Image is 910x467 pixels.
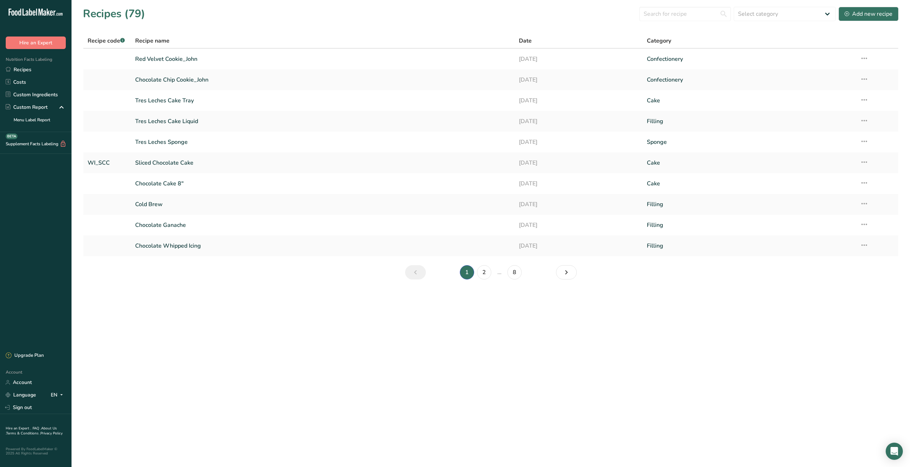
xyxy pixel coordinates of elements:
a: [DATE] [519,114,638,129]
a: Chocolate Cake 8" [135,176,510,191]
a: Privacy Policy [40,431,63,436]
a: Tres Leches Sponge [135,135,510,150]
a: Cake [647,176,851,191]
span: Date [519,37,532,45]
a: Sponge [647,135,851,150]
div: Open Intercom Messenger [886,443,903,460]
a: Language [6,389,36,401]
div: Powered By FoodLabelMaker © 2025 All Rights Reserved [6,447,66,456]
span: Category [647,37,671,45]
a: FAQ . [33,426,41,431]
a: WI_SCC [88,155,127,170]
a: Page 8. [507,265,522,279]
a: Terms & Conditions . [6,431,40,436]
h1: Recipes (79) [83,6,145,22]
div: Custom Report [6,103,48,111]
button: Add new recipe [838,7,899,21]
div: Add new recipe [845,10,892,18]
a: Sliced Chocolate Cake [135,155,510,170]
div: EN [51,391,66,399]
div: BETA [6,133,18,139]
a: Confectionery [647,72,851,87]
a: [DATE] [519,93,638,108]
span: Recipe code [88,37,125,45]
a: Next page [556,265,577,279]
a: Previous page [405,265,426,279]
a: [DATE] [519,52,638,67]
a: [DATE] [519,238,638,253]
a: Filling [647,238,851,253]
a: [DATE] [519,135,638,150]
a: Chocolate Ganache [135,218,510,233]
a: [DATE] [519,218,638,233]
a: Hire an Expert . [6,426,31,431]
a: Tres Leches Cake Liquid [135,114,510,129]
span: Recipe name [135,37,169,45]
a: Red Velvet Cookie_John [135,52,510,67]
div: Upgrade Plan [6,352,44,359]
a: Confectionery [647,52,851,67]
a: [DATE] [519,197,638,212]
a: Tres Leches Cake Tray [135,93,510,108]
a: Chocolate Chip Cookie_John [135,72,510,87]
a: [DATE] [519,176,638,191]
a: Cake [647,93,851,108]
a: Chocolate Whipped Icing [135,238,510,253]
a: About Us . [6,426,57,436]
input: Search for recipe [639,7,731,21]
a: Filling [647,197,851,212]
a: Filling [647,114,851,129]
a: Filling [647,218,851,233]
a: Cake [647,155,851,170]
button: Hire an Expert [6,37,66,49]
a: Cold Brew [135,197,510,212]
a: Page 2. [477,265,491,279]
a: [DATE] [519,72,638,87]
a: [DATE] [519,155,638,170]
